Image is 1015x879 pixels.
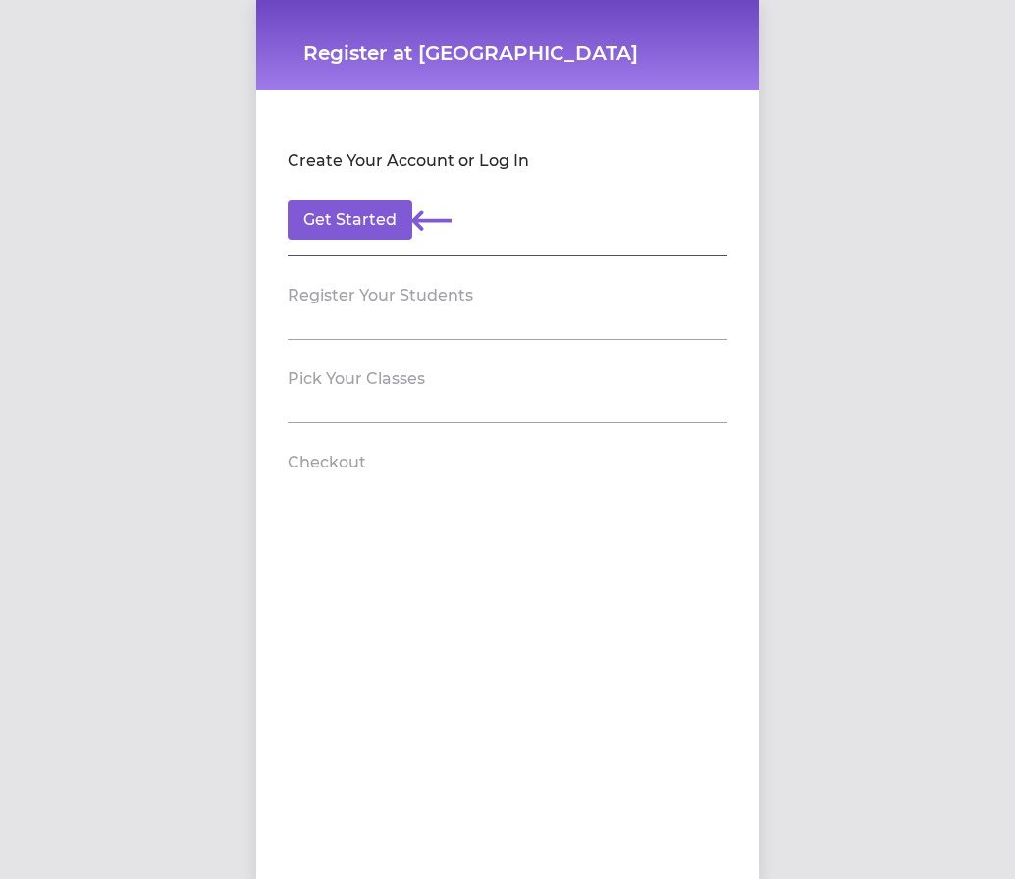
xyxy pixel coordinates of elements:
[288,451,366,474] h2: Checkout
[288,367,425,391] h2: Pick Your Classes
[288,284,473,307] h2: Register Your Students
[303,39,712,67] h1: Register at [GEOGRAPHIC_DATA]
[288,149,529,173] h2: Create Your Account or Log In
[288,200,412,240] button: Get Started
